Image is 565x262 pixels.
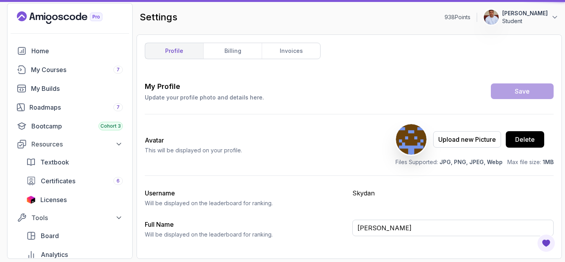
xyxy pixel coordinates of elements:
[140,11,177,23] h2: settings
[12,99,128,115] a: roadmaps
[41,250,68,259] span: Analytics
[31,139,123,149] div: Resources
[515,87,530,96] div: Save
[203,43,262,59] a: billing
[145,199,346,207] p: Will be displayed on the leaderboard for ranking.
[506,131,544,148] button: Delete
[483,9,559,25] button: user profile image[PERSON_NAME]Student
[537,234,556,253] button: Open Feedback Button
[439,159,503,165] span: JPG, PNG, JPEG, Webp
[12,81,128,96] a: builds
[22,192,128,208] a: licenses
[22,154,128,170] a: textbook
[117,178,120,184] span: 6
[145,94,264,101] p: Update your profile photo and details here.
[12,62,128,78] a: courses
[145,189,175,197] label: Username
[145,43,203,59] a: profile
[145,231,346,239] p: Will be displayed on the leaderboard for ranking.
[12,118,128,134] a: bootcamp
[41,176,75,186] span: Certificates
[117,104,120,110] span: 7
[31,121,123,131] div: Bootcamp
[41,231,59,240] span: Board
[491,83,554,99] button: Save
[117,67,120,73] span: 7
[31,65,123,74] div: My Courses
[352,220,554,236] input: Enter your full name
[502,9,548,17] p: [PERSON_NAME]
[395,158,554,166] p: Files Supported: Max file size:
[515,135,535,144] div: Delete
[145,136,242,145] h2: Avatar
[12,137,128,151] button: Resources
[433,131,501,148] button: Upload new Picture
[22,228,128,244] a: board
[484,10,499,25] img: user profile image
[145,220,174,228] label: Full Name
[31,213,123,222] div: Tools
[31,46,123,56] div: Home
[396,124,426,155] img: user profile image
[445,13,470,21] p: 938 Points
[262,43,320,59] a: invoices
[31,84,123,93] div: My Builds
[502,17,548,25] p: Student
[145,146,242,154] p: This will be displayed on your profile.
[100,123,121,129] span: Cohort 3
[40,157,69,167] span: Textbook
[12,211,128,225] button: Tools
[22,173,128,189] a: certificates
[543,159,554,165] span: 1MB
[40,195,67,204] span: Licenses
[438,135,496,144] div: Upload new Picture
[17,11,120,24] a: Landing page
[352,188,554,198] p: Skydan
[26,196,36,204] img: jetbrains icon
[29,103,123,112] div: Roadmaps
[12,43,128,59] a: home
[145,81,264,92] h3: My Profile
